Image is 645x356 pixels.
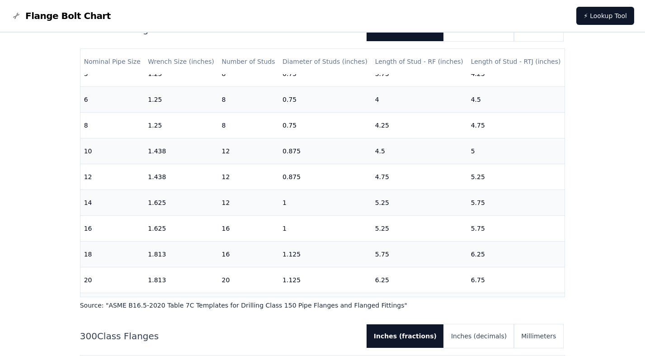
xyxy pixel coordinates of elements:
button: Inches (fractions) [367,324,444,348]
td: 1.625 [144,190,218,216]
th: Length of Stud - RTJ (inches) [467,49,565,75]
td: 20 [218,267,279,293]
td: 22 [80,293,145,319]
td: 14 [80,190,145,216]
td: 1.813 [144,242,218,267]
td: 16 [218,242,279,267]
td: 6.25 [372,267,467,293]
td: 0.75 [279,113,372,138]
td: 16 [80,216,145,242]
button: Millimeters [514,324,563,348]
td: 5.75 [467,190,565,216]
td: 1.25 [144,113,218,138]
td: 4.75 [372,164,467,190]
td: 1.125 [279,267,372,293]
td: 6 [80,87,145,113]
td: 12 [218,164,279,190]
p: Source: " ASME B16.5-2020 Table 7C Templates for Drilling Class 150 Pipe Flanges and Flanged Fitt... [80,301,565,310]
td: 5.25 [467,164,565,190]
td: 1.25 [279,293,372,319]
th: Nominal Pipe Size [80,49,145,75]
td: 1.438 [144,138,218,164]
td: 0.75 [279,87,372,113]
a: Flange Bolt Chart LogoFlange Bolt Chart [11,9,111,22]
td: 5.25 [372,216,467,242]
td: 8 [218,113,279,138]
td: 1.625 [144,216,218,242]
td: 12 [218,190,279,216]
td: 8 [218,87,279,113]
td: 6.25 [467,242,565,267]
td: 5.25 [372,190,467,216]
td: 1.125 [279,242,372,267]
td: 4.75 [467,113,565,138]
td: 7.25 [467,293,565,319]
td: 4 [372,87,467,113]
td: 16 [218,216,279,242]
td: 1 [279,190,372,216]
td: 5.75 [467,216,565,242]
td: 5 [467,138,565,164]
td: 12 [218,138,279,164]
td: 1.813 [144,267,218,293]
a: ⚡ Lookup Tool [576,7,634,25]
td: 1.438 [144,164,218,190]
td: 10 [80,138,145,164]
td: 1 [279,216,372,242]
span: Flange Bolt Chart [25,9,111,22]
th: Diameter of Studs (inches) [279,49,372,75]
td: 20 [218,293,279,319]
td: 4.25 [372,113,467,138]
th: Number of Studs [218,49,279,75]
td: 5.75 [372,242,467,267]
td: 18 [80,242,145,267]
td: 0.875 [279,138,372,164]
img: Flange Bolt Chart Logo [11,10,22,21]
td: 8 [80,113,145,138]
td: 20 [80,267,145,293]
td: 12 [80,164,145,190]
td: 0.875 [279,164,372,190]
button: Inches (decimals) [444,324,514,348]
td: 2 [144,293,218,319]
th: Length of Stud - RF (inches) [372,49,467,75]
td: 4.5 [372,138,467,164]
td: 4.5 [467,87,565,113]
td: 6.75 [467,267,565,293]
th: Wrench Size (inches) [144,49,218,75]
h2: 300 Class Flanges [80,330,359,342]
td: 6.75 [372,293,467,319]
td: 1.25 [144,87,218,113]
